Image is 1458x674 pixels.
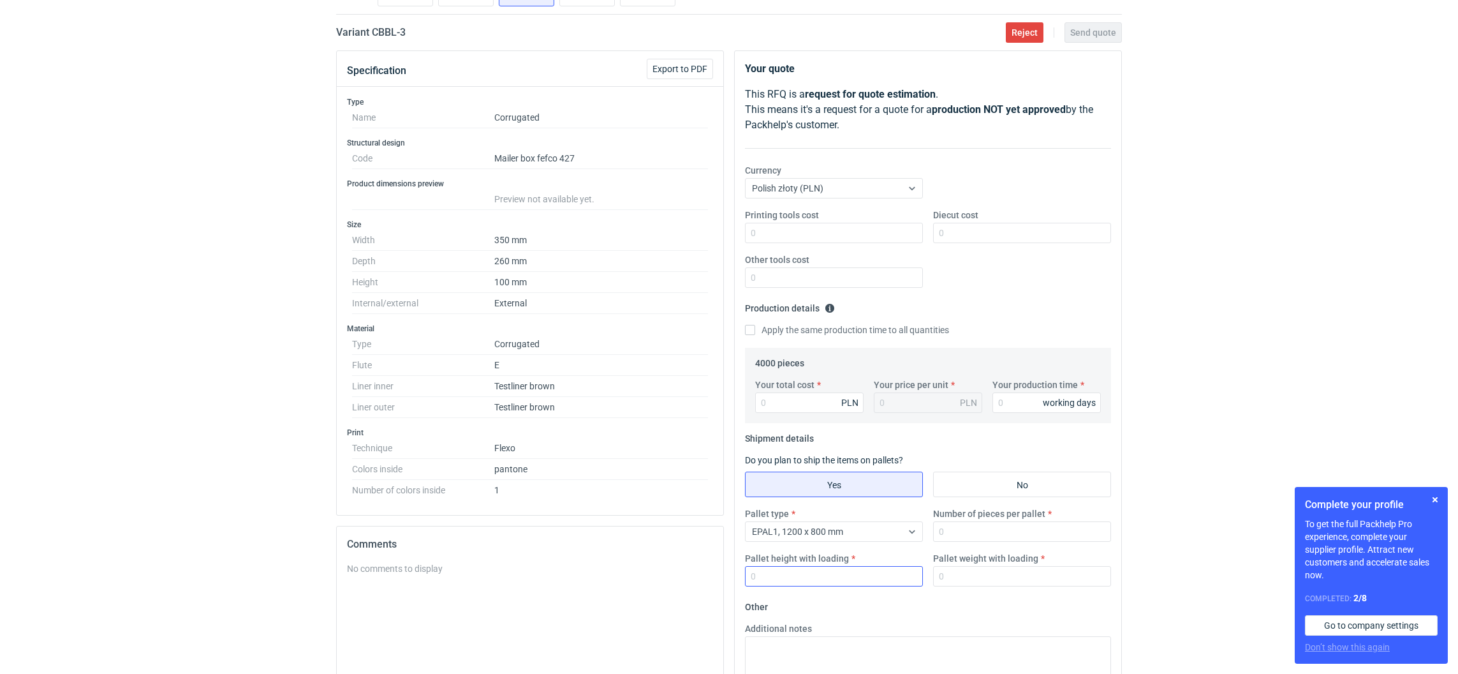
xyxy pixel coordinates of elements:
dt: Technique [352,438,494,459]
dt: Name [352,107,494,128]
dd: Corrugated [494,107,708,128]
span: Export to PDF [652,64,707,73]
dt: Depth [352,251,494,272]
dt: Liner outer [352,397,494,418]
button: Send quote [1064,22,1122,43]
legend: Production details [745,298,835,313]
label: Currency [745,164,781,177]
label: Additional notes [745,622,812,635]
label: No [933,472,1111,497]
p: To get the full Packhelp Pro experience, complete your supplier profile. Attract new customers an... [1305,518,1438,581]
label: Pallet height with loading [745,552,849,565]
h3: Print [347,428,713,438]
input: 0 [933,223,1111,243]
input: 0 [745,223,923,243]
span: EPAL1, 1200 x 800 mm [752,527,843,537]
dt: Width [352,230,494,251]
legend: Other [745,597,768,612]
dd: E [494,355,708,376]
label: Do you plan to ship the items on pallets? [745,455,903,465]
label: Pallet weight with loading [933,552,1038,565]
span: Preview not available yet. [494,194,594,204]
div: PLN [841,396,858,409]
dt: Height [352,272,494,293]
dd: Flexo [494,438,708,459]
input: 0 [745,566,923,587]
label: Your price per unit [874,378,948,391]
p: This RFQ is a . This means it's a request for a quote for a by the Packhelp's customer. [745,87,1111,133]
dt: Type [352,334,494,355]
h3: Material [347,324,713,334]
h3: Size [347,220,713,230]
dd: 100 mm [494,272,708,293]
dt: Number of colors inside [352,480,494,495]
button: Skip for now [1427,492,1443,507]
label: Apply the same production time to all quantities [745,324,949,336]
dt: Internal/external [352,293,494,314]
dd: Mailer box fefco 427 [494,148,708,169]
div: Completed: [1305,592,1438,605]
dd: 1 [494,480,708,495]
label: Pallet type [745,507,789,520]
span: Reject [1012,28,1038,37]
dd: Testliner brown [494,397,708,418]
dd: External [494,293,708,314]
strong: Your quote [745,63,795,75]
h3: Type [347,97,713,107]
dd: Testliner brown [494,376,708,397]
label: Diecut cost [933,209,978,221]
input: 0 [933,566,1111,587]
button: Reject [1006,22,1043,43]
legend: 4000 pieces [755,353,804,368]
div: working days [1043,396,1096,409]
input: 0 [933,521,1111,542]
strong: production NOT yet approved [932,103,1066,116]
span: Polish złoty (PLN) [752,183,823,193]
label: Number of pieces per pallet [933,507,1045,520]
h3: Product dimensions preview [347,179,713,189]
label: Your production time [992,378,1078,391]
input: 0 [992,393,1101,413]
dd: pantone [494,459,708,480]
label: Other tools cost [745,253,809,266]
h2: Comments [347,537,713,552]
input: 0 [755,393,864,413]
label: Your total cost [755,378,814,391]
dt: Code [352,148,494,169]
label: Printing tools cost [745,209,819,221]
button: Specification [347,56,406,86]
button: Export to PDF [647,59,713,79]
dt: Flute [352,355,494,376]
span: Send quote [1070,28,1116,37]
div: No comments to display [347,562,713,575]
dt: Liner inner [352,376,494,397]
dd: 260 mm [494,251,708,272]
label: Yes [745,472,923,497]
h1: Complete your profile [1305,497,1438,513]
button: Don’t show this again [1305,641,1390,654]
legend: Shipment details [745,428,814,444]
h2: Variant CBBL - 3 [336,25,406,40]
strong: 2 / 8 [1353,593,1367,603]
div: PLN [960,396,977,409]
a: Go to company settings [1305,615,1438,636]
input: 0 [745,267,923,288]
dd: Corrugated [494,334,708,355]
dt: Colors inside [352,459,494,480]
strong: request for quote estimation [805,88,936,100]
h3: Structural design [347,138,713,148]
dd: 350 mm [494,230,708,251]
